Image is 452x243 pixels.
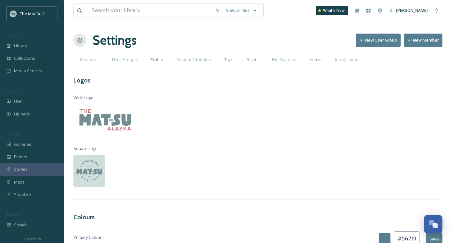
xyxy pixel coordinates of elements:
[20,11,64,17] span: The Mat-Su [US_STATE]
[14,55,35,61] span: Collections
[14,222,27,228] span: Socials
[73,234,102,240] span: Primary Colour
[23,234,41,242] a: Privacy Policy
[310,57,322,63] span: Admin
[150,57,163,63] span: Profile
[112,57,137,63] span: User Groups
[14,111,30,117] span: Uploads
[356,34,401,47] button: New User Group
[14,179,25,185] span: Maps
[14,141,31,147] span: Galleries
[316,6,348,15] a: What's New
[14,192,32,198] span: SnapLink
[386,4,431,17] a: [PERSON_NAME]
[73,145,98,152] span: Square Logo
[80,57,99,63] span: Members
[88,4,211,18] input: Search your library
[424,215,442,233] button: Open Chat
[73,104,137,136] img: Logo.jpg
[6,212,19,217] span: SOCIALS
[335,57,358,63] span: Integrations
[73,155,105,187] img: Social_thumbnail.png
[177,57,211,63] span: Custom Attributes
[6,33,18,38] span: MEDIA
[23,237,41,241] span: Privacy Policy
[14,43,27,49] span: Library
[396,7,428,13] span: [PERSON_NAME]
[404,34,442,47] button: New Member
[6,89,20,93] span: COLLECT
[73,95,94,101] span: Wide Logo
[272,57,296,63] span: File Statuses
[6,131,21,136] span: WIDGETS
[93,31,137,50] h1: Settings
[10,11,17,17] img: Social_thumbnail.png
[73,76,442,85] h3: Logos
[223,4,260,17] a: View all files
[14,98,23,105] span: UGC
[224,57,233,63] span: Tags
[14,166,28,172] span: Stories
[247,57,259,63] span: Rights
[73,213,442,222] h3: Colours
[14,154,30,160] span: Embeds
[14,68,42,74] span: Media Centres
